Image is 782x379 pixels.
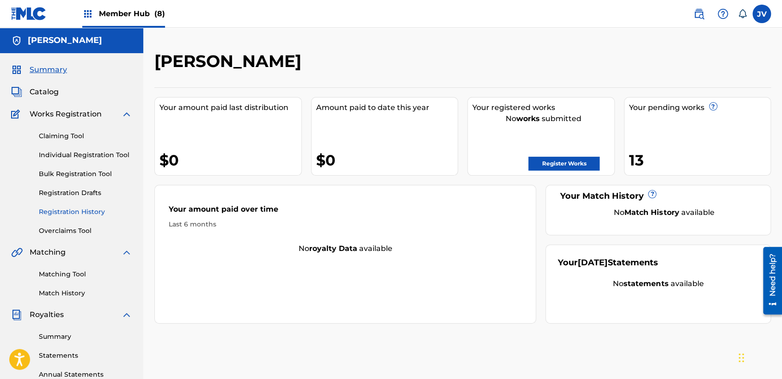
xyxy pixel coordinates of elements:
[738,9,747,18] div: Notifications
[756,244,782,318] iframe: Resource Center
[557,278,759,289] div: No available
[690,5,708,23] a: Public Search
[557,190,759,202] div: Your Match History
[28,35,102,46] h5: Josue Balderrama Carreño
[736,335,782,379] iframe: Chat Widget
[11,7,47,20] img: MLC Logo
[624,208,679,217] strong: Match History
[472,113,614,124] div: No submitted
[11,64,22,75] img: Summary
[739,344,744,372] div: Arrastrar
[30,86,59,98] span: Catalog
[39,169,132,179] a: Bulk Registration Tool
[648,190,656,198] span: ?
[39,207,132,217] a: Registration History
[169,204,522,220] div: Your amount paid over time
[693,8,704,19] img: search
[39,351,132,361] a: Statements
[30,109,102,120] span: Works Registration
[714,5,732,23] div: Help
[121,109,132,120] img: expand
[121,309,132,320] img: expand
[736,335,782,379] div: Widget de chat
[39,226,132,236] a: Overclaims Tool
[709,103,717,110] span: ?
[169,220,522,229] div: Last 6 months
[82,8,93,19] img: Top Rightsholders
[39,332,132,342] a: Summary
[99,8,165,19] span: Member Hub
[39,131,132,141] a: Claiming Tool
[752,5,771,23] div: User Menu
[309,244,357,253] strong: royalty data
[30,309,64,320] span: Royalties
[577,257,607,268] span: [DATE]
[11,247,23,258] img: Matching
[629,102,771,113] div: Your pending works
[39,269,132,279] a: Matching Tool
[623,279,668,288] strong: statements
[11,109,23,120] img: Works Registration
[11,35,22,46] img: Accounts
[316,150,458,171] div: $0
[629,150,771,171] div: 13
[154,9,165,18] span: (8)
[11,64,67,75] a: SummarySummary
[316,102,458,113] div: Amount paid to date this year
[717,8,728,19] img: help
[557,257,658,269] div: Your Statements
[11,86,22,98] img: Catalog
[154,51,306,72] h2: [PERSON_NAME]
[155,243,536,254] div: No available
[528,157,599,171] a: Register Works
[30,64,67,75] span: Summary
[39,288,132,298] a: Match History
[121,247,132,258] img: expand
[39,188,132,198] a: Registration Drafts
[159,102,301,113] div: Your amount paid last distribution
[39,150,132,160] a: Individual Registration Tool
[30,247,66,258] span: Matching
[11,309,22,320] img: Royalties
[472,102,614,113] div: Your registered works
[569,207,759,218] div: No available
[11,86,59,98] a: CatalogCatalog
[159,150,301,171] div: $0
[516,114,539,123] strong: works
